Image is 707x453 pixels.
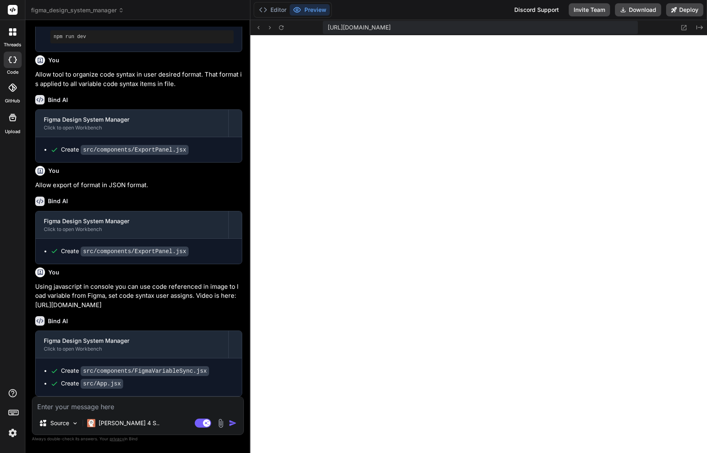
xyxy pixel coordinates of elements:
[5,97,20,104] label: GitHub
[50,419,69,427] p: Source
[36,331,228,358] button: Figma Design System ManagerClick to open Workbench
[229,419,237,427] img: icon
[61,145,189,154] div: Create
[48,96,68,104] h6: Bind AI
[31,6,124,14] span: figma_design_system_manager
[7,69,18,76] label: code
[666,3,703,16] button: Deploy
[250,35,707,453] iframe: Preview
[61,379,123,388] div: Create
[6,426,20,440] img: settings
[36,211,228,238] button: Figma Design System ManagerClick to open Workbench
[290,4,330,16] button: Preview
[509,3,564,16] div: Discord Support
[81,379,123,389] code: src/App.jsx
[328,23,391,32] span: [URL][DOMAIN_NAME]
[216,419,225,428] img: attachment
[61,367,209,375] div: Create
[72,420,79,427] img: Pick Models
[44,217,220,225] div: Figma Design System Manager
[48,56,59,64] h6: You
[32,435,244,443] p: Always double-check its answers. Your in Bind
[44,116,220,124] div: Figma Design System Manager
[99,419,160,427] p: [PERSON_NAME] 4 S..
[44,226,220,233] div: Click to open Workbench
[35,282,242,310] p: Using javascript in console you can use code referenced in image to load variable from Figma, set...
[44,337,220,345] div: Figma Design System Manager
[87,419,95,427] img: Claude 4 Sonnet
[35,181,242,190] p: Allow export of format in JSON format.
[4,41,21,48] label: threads
[54,34,230,40] pre: npm run dev
[615,3,661,16] button: Download
[81,247,189,256] code: src/components/ExportPanel.jsx
[48,317,68,325] h6: Bind AI
[81,366,209,376] code: src/components/FigmaVariableSync.jsx
[48,268,59,276] h6: You
[5,128,20,135] label: Upload
[36,110,228,137] button: Figma Design System ManagerClick to open Workbench
[81,145,189,155] code: src/components/ExportPanel.jsx
[35,70,242,88] p: Allow tool to organize code syntax in user desired format. That format is applied to all variable...
[48,167,59,175] h6: You
[61,247,189,256] div: Create
[44,125,220,131] div: Click to open Workbench
[110,436,124,441] span: privacy
[569,3,610,16] button: Invite Team
[44,346,220,352] div: Click to open Workbench
[48,197,68,205] h6: Bind AI
[256,4,290,16] button: Editor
